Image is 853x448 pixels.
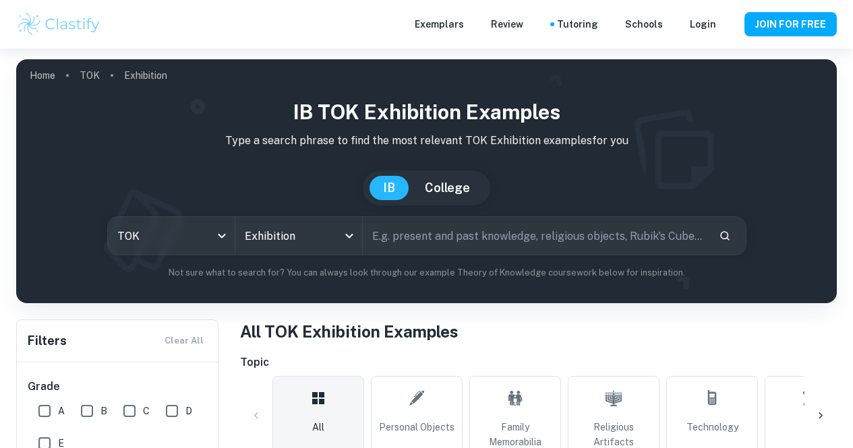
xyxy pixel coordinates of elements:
img: Clastify logo [16,11,102,38]
span: C [143,404,150,418]
h6: Topic [240,354,837,371]
a: Tutoring [557,17,598,32]
input: E.g. present and past knowledge, religious objects, Rubik's Cube... [363,217,708,255]
button: Help and Feedback [727,21,734,28]
h6: Filters [28,331,67,350]
a: Login [690,17,716,32]
img: profile cover [16,59,837,303]
h1: All TOK Exhibition Examples [240,319,837,344]
span: A [58,404,65,418]
button: IB [370,176,409,200]
p: Review [491,17,523,32]
span: Technology [686,420,738,435]
span: Personal Objects [379,420,454,435]
button: Search [713,224,736,247]
p: Not sure what to search for? You can always look through our example Theory of Knowledge coursewo... [27,266,826,280]
span: Art [804,420,818,435]
button: JOIN FOR FREE [744,12,837,36]
a: Schools [625,17,663,32]
p: Type a search phrase to find the most relevant TOK Exhibition examples for you [27,133,826,149]
span: D [185,404,192,418]
a: Home [30,66,55,85]
div: TOK [108,217,235,255]
button: College [411,176,483,200]
span: B [100,404,107,418]
div: Exhibition [235,217,362,255]
p: Exemplars [415,17,464,32]
h6: Grade [28,379,208,395]
p: Exhibition [124,68,167,83]
span: All [312,420,324,435]
a: TOK [80,66,100,85]
h1: IB TOK Exhibition examples [27,97,826,127]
